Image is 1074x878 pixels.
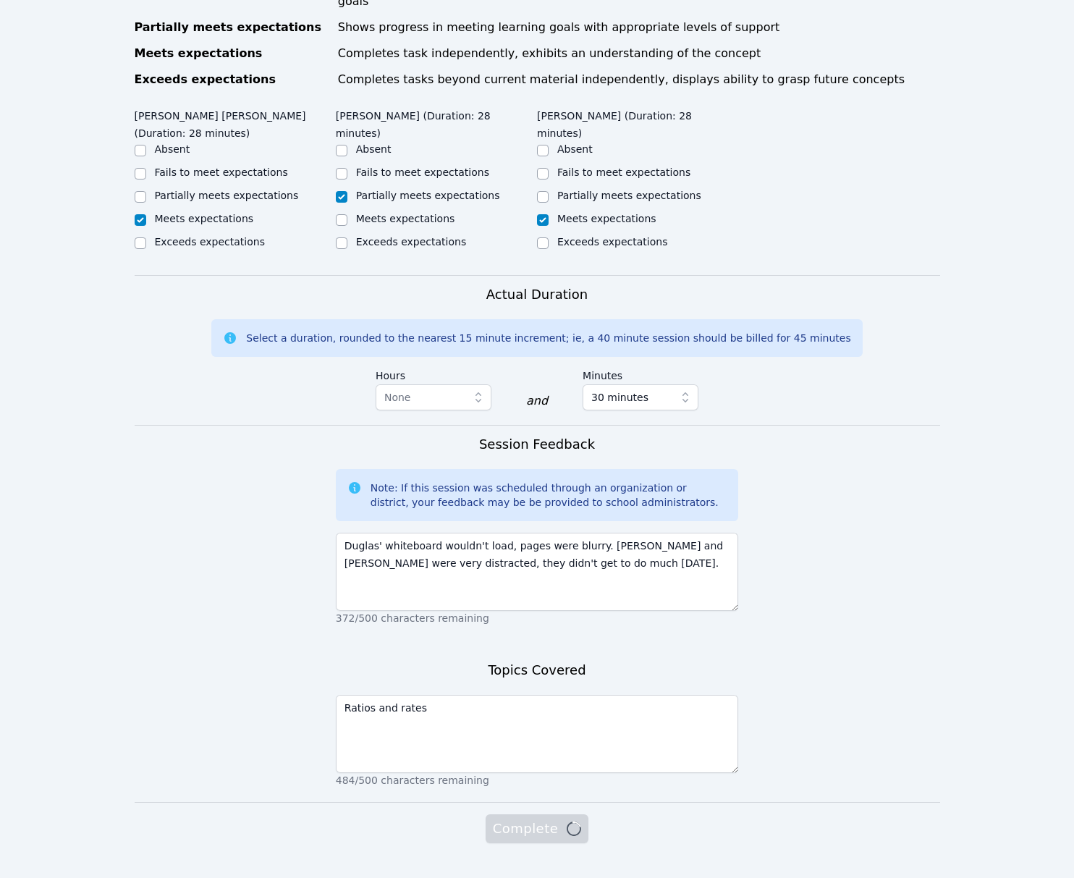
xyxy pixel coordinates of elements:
[336,611,739,625] p: 372/500 characters remaining
[493,819,581,839] span: Complete
[336,695,739,773] textarea: Ratios and rates
[583,384,698,410] button: 30 minutes
[557,190,701,201] label: Partially meets expectations
[526,392,548,410] div: and
[376,363,491,384] label: Hours
[356,213,455,224] label: Meets expectations
[486,814,588,843] button: Complete
[155,190,299,201] label: Partially meets expectations
[155,213,254,224] label: Meets expectations
[583,363,698,384] label: Minutes
[135,19,329,36] div: Partially meets expectations
[557,213,656,224] label: Meets expectations
[371,481,727,510] div: Note: If this session was scheduled through an organization or district, your feedback may be be ...
[557,236,667,248] label: Exceeds expectations
[488,660,585,680] h3: Topics Covered
[479,434,595,455] h3: Session Feedback
[557,143,593,155] label: Absent
[135,45,329,62] div: Meets expectations
[135,71,329,88] div: Exceeds expectations
[338,45,940,62] div: Completes task independently, exhibits an understanding of the concept
[338,71,940,88] div: Completes tasks beyond current material independently, displays ability to grasp future concepts
[356,143,392,155] label: Absent
[356,236,466,248] label: Exceeds expectations
[356,190,500,201] label: Partially meets expectations
[537,103,738,142] legend: [PERSON_NAME] (Duration: 28 minutes)
[155,143,190,155] label: Absent
[336,533,739,611] textarea: Duglas' whiteboard wouldn't load, pages were blurry. [PERSON_NAME] and [PERSON_NAME] were very di...
[338,19,940,36] div: Shows progress in meeting learning goals with appropriate levels of support
[155,236,265,248] label: Exceeds expectations
[135,103,336,142] legend: [PERSON_NAME] [PERSON_NAME] (Duration: 28 minutes)
[246,331,850,345] div: Select a duration, rounded to the nearest 15 minute increment; ie, a 40 minute session should be ...
[591,389,648,406] span: 30 minutes
[486,284,588,305] h3: Actual Duration
[155,166,288,178] label: Fails to meet expectations
[384,392,411,403] span: None
[356,166,489,178] label: Fails to meet expectations
[336,103,537,142] legend: [PERSON_NAME] (Duration: 28 minutes)
[557,166,690,178] label: Fails to meet expectations
[336,773,739,788] p: 484/500 characters remaining
[376,384,491,410] button: None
